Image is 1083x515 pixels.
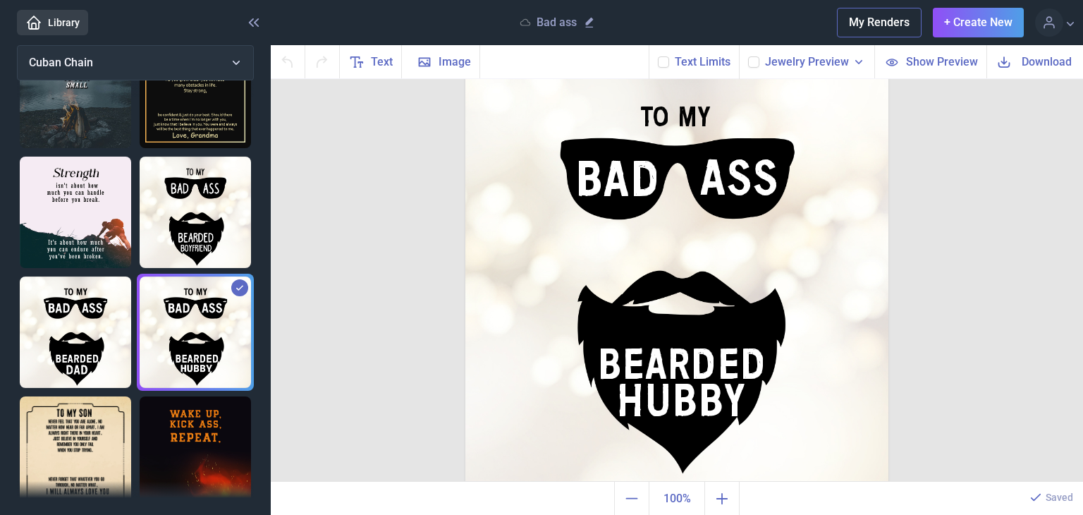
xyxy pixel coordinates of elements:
[402,45,480,78] button: Image
[986,45,1083,78] button: Download
[675,54,730,71] button: Text Limits
[465,59,888,483] img: b012.jpg
[765,54,866,71] button: Jewelry Preview
[685,154,795,205] div: ASS
[652,485,702,513] span: 100%
[305,45,340,78] button: Redo
[29,56,93,69] span: Cuban Chain
[537,16,577,30] p: Bad ass
[614,482,649,515] button: Zoom out
[20,396,131,508] img: To my son
[340,45,402,78] button: Text
[20,37,131,148] img: Life is too short
[906,54,978,70] span: Show Preview
[140,396,251,508] img: Wake up, kick ass
[563,156,672,205] div: BAD
[605,103,746,131] div: TO MY
[140,37,251,148] img: Always remember
[371,54,393,71] span: Text
[17,10,88,35] a: Library
[837,8,922,37] button: My Renders
[589,380,771,427] div: HUBBY
[439,54,471,71] span: Image
[17,45,254,80] button: Cuban Chain
[1046,490,1073,504] p: Saved
[705,482,740,515] button: Zoom in
[20,157,131,268] img: Isn’t about how much you can handle
[140,277,251,388] img: Bad ass
[933,8,1024,37] button: + Create New
[765,54,849,71] span: Jewelry Preview
[649,482,705,515] button: Actual size
[574,344,790,386] div: BEARDED
[140,157,251,268] img: Bad ass
[271,45,305,78] button: Undo
[20,277,131,388] img: Bad ass
[1022,54,1072,70] span: Download
[874,45,986,78] button: Show Preview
